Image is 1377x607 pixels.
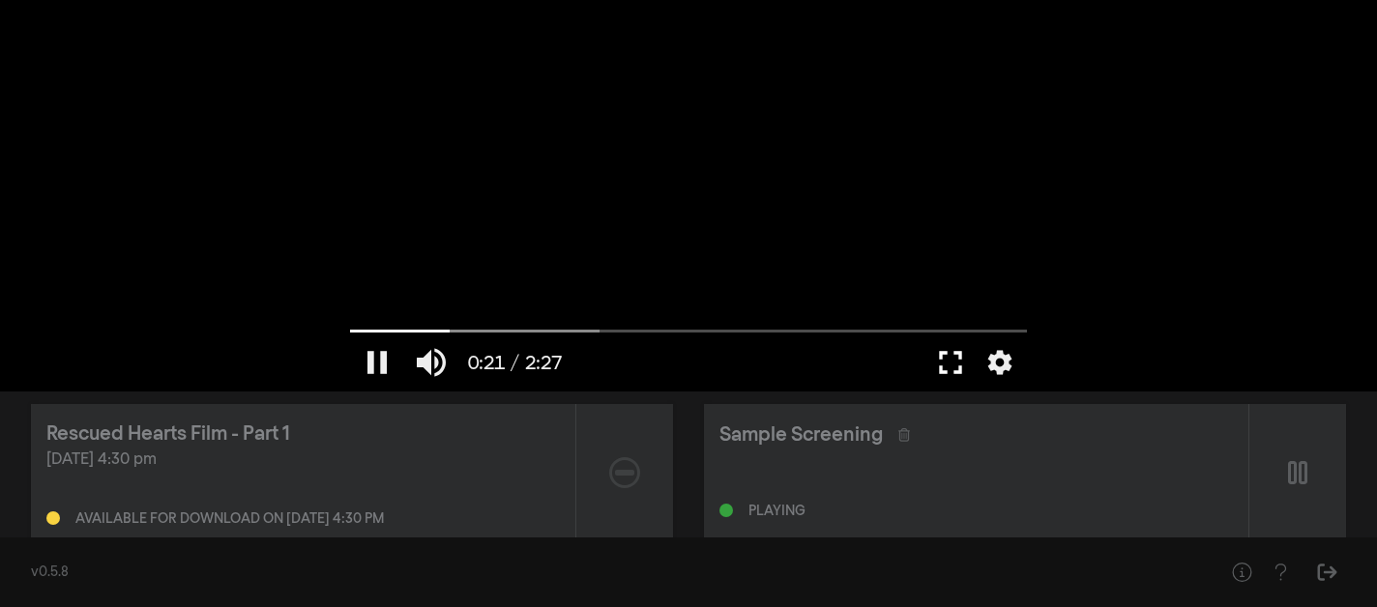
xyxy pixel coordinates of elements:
[458,333,571,391] button: 0:21 / 2:27
[1307,553,1346,592] button: Sign Out
[350,333,404,391] button: Pause
[1222,553,1261,592] button: Help
[46,448,560,472] div: [DATE] 4:30 pm
[978,333,1022,391] button: More settings
[404,333,458,391] button: Mute
[923,333,978,391] button: Full screen
[46,419,290,448] div: Rescued Hearts Film - Part 1
[719,420,883,449] div: Sample Screening
[31,563,1184,583] div: v0.5.8
[1261,553,1300,592] button: Help
[748,505,806,518] div: Playing
[75,512,384,526] div: Available for download on [DATE] 4:30 pm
